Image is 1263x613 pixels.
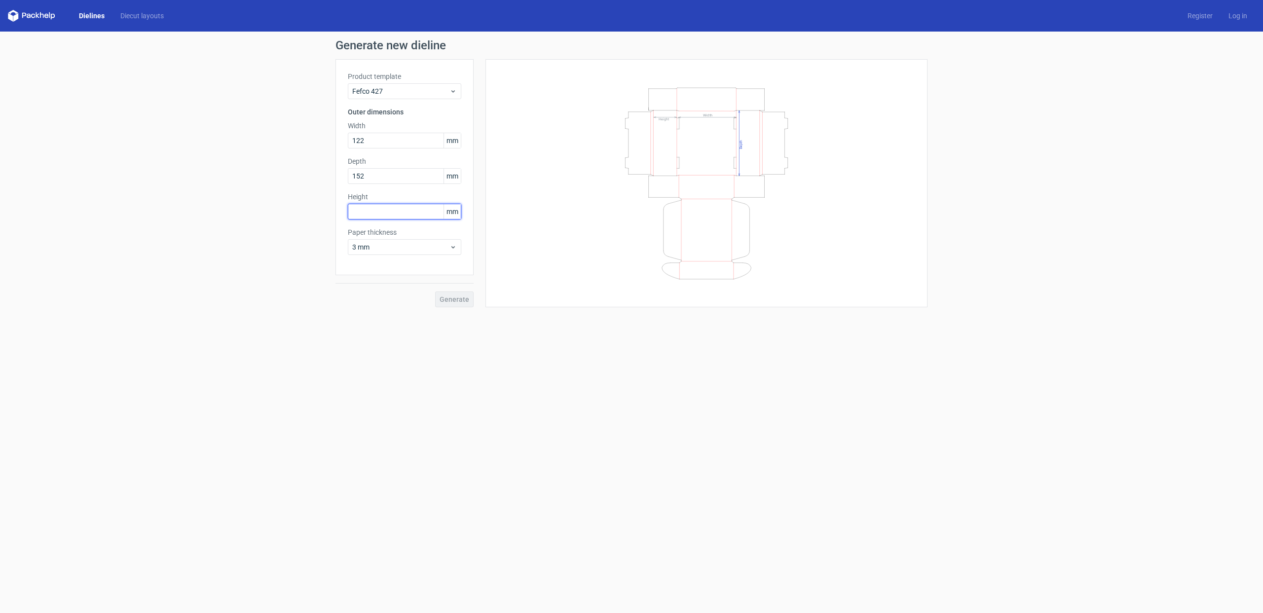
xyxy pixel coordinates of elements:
[444,133,461,148] span: mm
[703,112,712,117] text: Width
[352,86,449,96] span: Fefco 427
[348,156,461,166] label: Depth
[348,72,461,81] label: Product template
[348,121,461,131] label: Width
[1221,11,1255,21] a: Log in
[348,107,461,117] h3: Outer dimensions
[659,117,669,121] text: Height
[739,140,743,148] text: Depth
[348,192,461,202] label: Height
[352,242,449,252] span: 3 mm
[444,204,461,219] span: mm
[444,169,461,183] span: mm
[348,227,461,237] label: Paper thickness
[112,11,172,21] a: Diecut layouts
[335,39,928,51] h1: Generate new dieline
[1180,11,1221,21] a: Register
[71,11,112,21] a: Dielines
